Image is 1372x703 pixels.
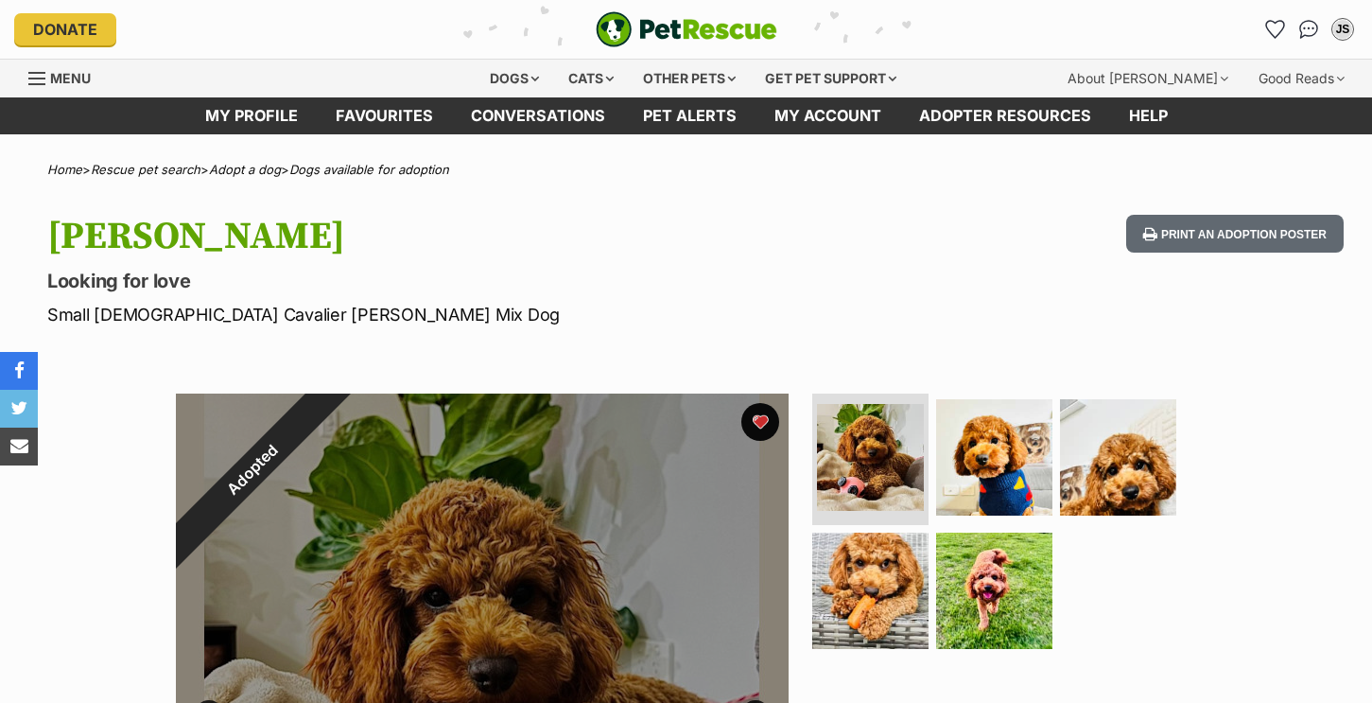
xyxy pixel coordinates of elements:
[900,97,1110,134] a: Adopter resources
[1294,14,1324,44] a: Conversations
[14,13,116,45] a: Donate
[47,215,837,258] h1: [PERSON_NAME]
[1054,60,1242,97] div: About [PERSON_NAME]
[209,162,281,177] a: Adopt a dog
[752,60,910,97] div: Get pet support
[1259,14,1358,44] ul: Account quick links
[812,533,929,649] img: Photo of Justin
[1060,399,1176,516] img: Photo of Justin
[186,97,317,134] a: My profile
[1245,60,1358,97] div: Good Reads
[132,350,372,589] div: Adopted
[91,162,200,177] a: Rescue pet search
[1126,215,1344,254] button: Print an adoption poster
[477,60,552,97] div: Dogs
[624,97,755,134] a: Pet alerts
[47,162,82,177] a: Home
[936,533,1052,649] img: Photo of Justin
[555,60,627,97] div: Cats
[1110,97,1187,134] a: Help
[1328,14,1358,44] button: My account
[596,11,777,47] a: PetRescue
[50,70,91,86] span: Menu
[630,60,749,97] div: Other pets
[28,60,104,94] a: Menu
[47,268,837,294] p: Looking for love
[741,403,779,441] button: favourite
[1299,20,1319,39] img: chat-41dd97257d64d25036548639549fe6c8038ab92f7586957e7f3b1b290dea8141.svg
[817,404,924,511] img: Photo of Justin
[317,97,452,134] a: Favourites
[452,97,624,134] a: conversations
[596,11,777,47] img: logo-e224e6f780fb5917bec1dbf3a21bbac754714ae5b6737aabdf751b685950b380.svg
[755,97,900,134] a: My account
[1259,14,1290,44] a: Favourites
[1333,20,1352,39] div: JS
[936,399,1052,516] img: Photo of Justin
[289,162,449,177] a: Dogs available for adoption
[47,302,837,327] p: Small [DEMOGRAPHIC_DATA] Cavalier [PERSON_NAME] Mix Dog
